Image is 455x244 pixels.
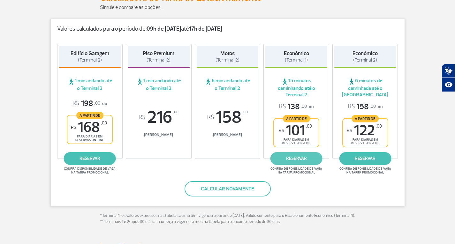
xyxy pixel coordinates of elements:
[243,109,248,116] sup: ,00
[279,123,312,138] span: 101
[147,57,171,63] span: (Terminal 2)
[352,115,379,122] span: A partir de
[57,26,398,33] p: Valores calculados para o período de: até
[353,50,378,57] strong: Econômico
[216,57,239,63] span: (Terminal 2)
[279,102,314,112] p: ou
[78,57,102,63] span: (Terminal 2)
[128,132,190,137] span: [PERSON_NAME]
[64,152,116,165] a: reservar
[71,120,107,135] span: 168
[334,78,396,98] span: 6 minutos de caminhada até o [GEOGRAPHIC_DATA]
[347,128,352,133] sup: R$
[339,152,391,165] a: reservar
[173,109,178,116] sup: ,00
[348,102,376,112] span: 158
[139,114,146,121] sup: R$
[347,123,382,138] span: 122
[442,78,455,92] button: Abrir recursos assistivos.
[128,78,190,92] span: 1 min andando até o Terminal 2
[376,123,382,129] sup: ,00
[143,50,174,57] strong: Piso Premium
[265,78,327,98] span: 15 minutos caminhando até o Terminal 2
[269,167,323,174] span: Confira disponibilidade de vaga na tarifa promocional
[348,102,383,112] p: ou
[197,78,259,92] span: 6 min andando até o Terminal 2
[59,78,121,92] span: 1 min andando até o Terminal 2
[270,152,322,165] a: reservar
[279,128,284,133] sup: R$
[100,4,355,11] p: Simule e compare as opções.
[76,112,103,119] span: A partir de
[101,120,107,126] sup: ,00
[73,135,107,142] span: para diárias em reservas on-line
[63,167,117,174] span: Confira disponibilidade de vaga na tarifa promocional
[283,115,310,122] span: A partir de
[353,57,377,63] span: (Terminal 2)
[197,132,259,137] span: [PERSON_NAME]
[279,138,313,145] span: para diárias em reservas on-line
[220,50,235,57] strong: Motos
[338,167,392,174] span: Confira disponibilidade de vaga na tarifa promocional
[185,181,271,196] button: Calcular novamente
[197,109,259,126] span: 158
[285,57,308,63] span: (Terminal 1)
[72,99,100,108] span: 198
[128,109,190,126] span: 216
[189,25,222,33] strong: 17h de [DATE]
[147,25,181,33] strong: 09h de [DATE]
[72,99,107,108] p: ou
[348,138,382,145] span: para diárias em reservas on-line
[71,125,76,130] sup: R$
[207,114,214,121] sup: R$
[284,50,309,57] strong: Econômico
[442,64,455,78] button: Abrir tradutor de língua de sinais.
[306,123,312,129] sup: ,00
[279,102,307,112] span: 138
[100,213,355,225] p: * Terminal 1: os valores expressos nas tabelas acima têm vigência a partir de [DATE]. Válido some...
[442,64,455,92] div: Plugin de acessibilidade da Hand Talk.
[71,50,109,57] strong: Edifício Garagem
